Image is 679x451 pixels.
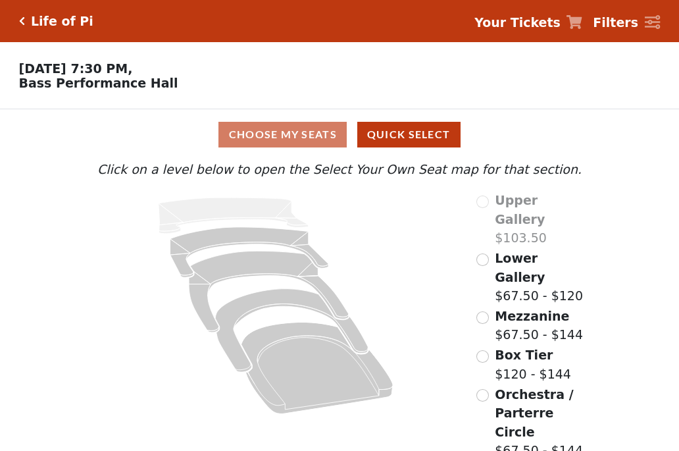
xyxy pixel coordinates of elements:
[495,307,583,344] label: $67.50 - $144
[94,160,585,179] p: Click on a level below to open the Select Your Own Seat map for that section.
[241,323,393,414] path: Orchestra / Parterre Circle - Seats Available: 44
[495,387,573,439] span: Orchestra / Parterre Circle
[159,198,309,234] path: Upper Gallery - Seats Available: 0
[31,14,93,29] h5: Life of Pi
[357,122,461,147] button: Quick Select
[593,15,638,30] strong: Filters
[495,309,569,323] span: Mezzanine
[474,15,561,30] strong: Your Tickets
[495,348,553,362] span: Box Tier
[495,346,571,383] label: $120 - $144
[170,227,329,277] path: Lower Gallery - Seats Available: 129
[495,251,545,284] span: Lower Gallery
[495,193,545,226] span: Upper Gallery
[593,13,660,32] a: Filters
[19,16,25,26] a: Click here to go back to filters
[495,191,585,248] label: $103.50
[495,249,585,305] label: $67.50 - $120
[474,13,582,32] a: Your Tickets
